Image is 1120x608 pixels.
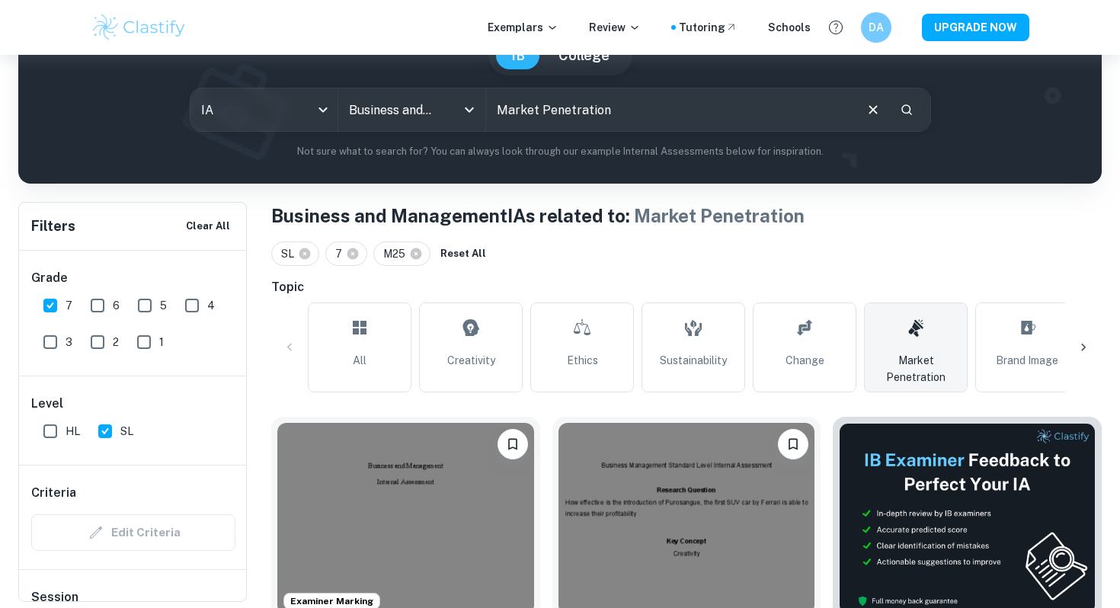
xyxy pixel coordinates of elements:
div: 7 [325,242,367,266]
h6: Grade [31,269,235,287]
h1: Business and Management IAs related to: [271,202,1102,229]
button: Search [894,97,920,123]
p: Not sure what to search for? You can always look through our example Internal Assessments below f... [30,144,1090,159]
button: DA [861,12,891,43]
div: SL [271,242,319,266]
img: Clastify logo [91,12,187,43]
span: 7 [66,297,72,314]
a: Tutoring [679,19,738,36]
button: Help and Feedback [823,14,849,40]
button: UPGRADE NOW [922,14,1029,41]
span: SL [120,423,133,440]
div: M25 [373,242,430,266]
button: Bookmark [498,429,528,459]
button: Clear [859,95,888,124]
div: Criteria filters are unavailable when searching by topic [31,514,235,551]
button: Clear All [182,215,234,238]
button: Open [459,99,480,120]
span: Sustainability [660,352,727,369]
button: IB [496,42,540,69]
span: 2 [113,334,119,350]
div: IA [190,88,338,131]
span: 6 [113,297,120,314]
span: Examiner Marking [284,594,379,608]
span: M25 [383,245,412,262]
button: Bookmark [778,429,808,459]
p: Review [589,19,641,36]
span: 5 [160,297,167,314]
h6: DA [868,19,885,36]
button: College [543,42,625,69]
h6: Level [31,395,235,413]
p: Exemplars [488,19,558,36]
span: 3 [66,334,72,350]
span: Market Penetration [634,205,805,226]
span: Market Penetration [871,352,961,386]
span: Brand Image [996,352,1058,369]
span: All [353,352,366,369]
input: E.g. tech company expansion, marketing strategies, motivation theories... [486,88,853,131]
button: Reset All [437,242,490,265]
a: Schools [768,19,811,36]
span: Ethics [567,352,598,369]
span: 4 [207,297,215,314]
span: 1 [159,334,164,350]
span: Change [786,352,824,369]
span: SL [281,245,301,262]
h6: Criteria [31,484,76,502]
h6: Topic [271,278,1102,296]
span: Creativity [447,352,495,369]
span: HL [66,423,80,440]
h6: Filters [31,216,75,237]
span: 7 [335,245,349,262]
